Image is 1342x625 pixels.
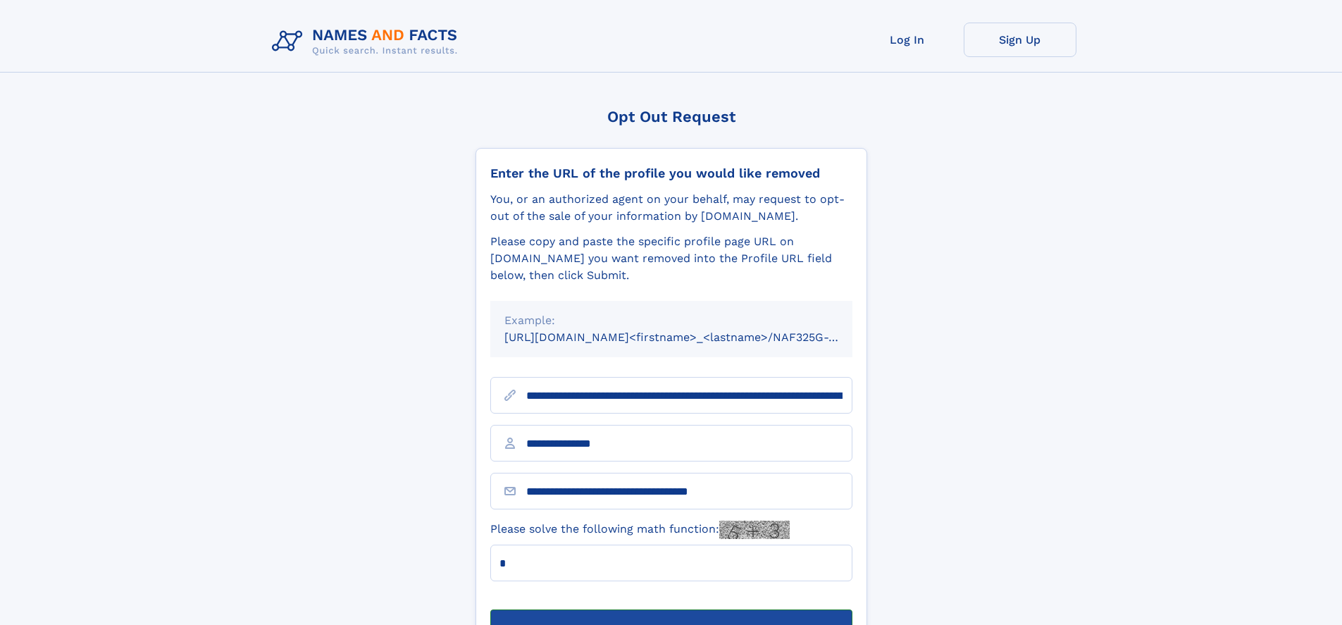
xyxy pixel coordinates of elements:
[964,23,1076,57] a: Sign Up
[490,233,852,284] div: Please copy and paste the specific profile page URL on [DOMAIN_NAME] you want removed into the Pr...
[476,108,867,125] div: Opt Out Request
[504,312,838,329] div: Example:
[490,521,790,539] label: Please solve the following math function:
[504,330,879,344] small: [URL][DOMAIN_NAME]<firstname>_<lastname>/NAF325G-xxxxxxxx
[851,23,964,57] a: Log In
[266,23,469,61] img: Logo Names and Facts
[490,191,852,225] div: You, or an authorized agent on your behalf, may request to opt-out of the sale of your informatio...
[490,166,852,181] div: Enter the URL of the profile you would like removed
